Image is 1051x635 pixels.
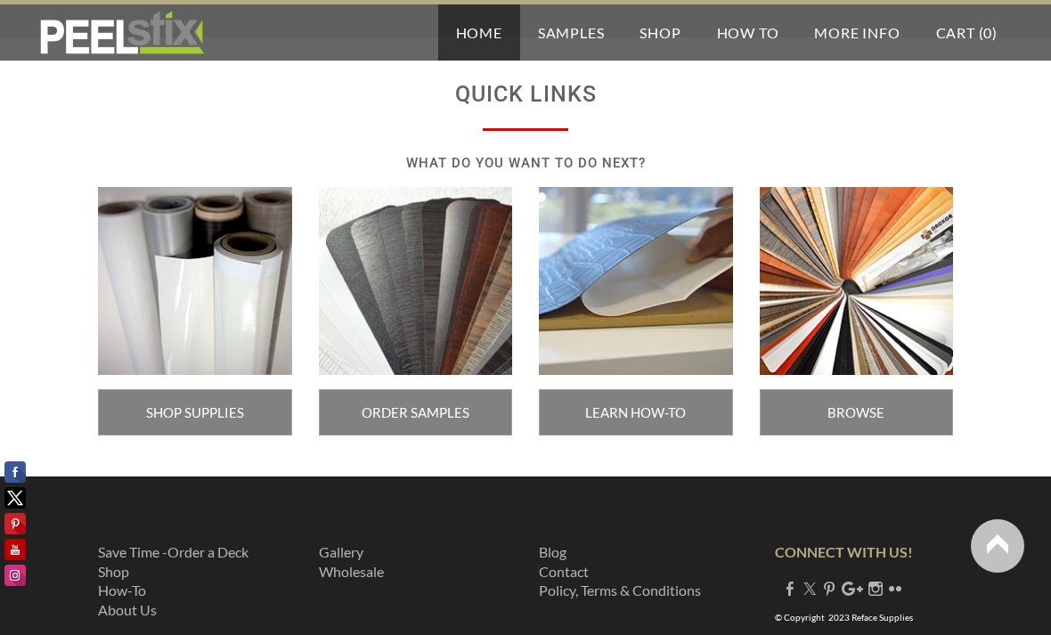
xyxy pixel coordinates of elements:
a: Flickr [888,580,902,597]
img: Picture [319,187,513,376]
a: Plus [842,580,863,597]
a: Samples [520,4,623,61]
a: Contact [539,563,589,580]
a: Home [438,4,520,61]
a: More Info [796,4,917,61]
span: 0 [983,24,992,41]
a: Policy, Terms & Conditions [539,582,701,598]
h6: QUICK LINKS [98,73,953,116]
a: How-To [98,582,146,598]
img: Picture [760,187,954,376]
img: Picture [539,187,733,376]
a: Save Time -Order a Deck [98,543,248,560]
a: Instagram [868,580,883,597]
a: ORDER SAMPLES [319,389,513,436]
a: Facebook [783,580,797,597]
a: Blog [539,543,566,560]
h6: WHAT DO YOU WANT TO DO NEXT? [98,149,953,178]
a: ​Wholesale [319,563,384,580]
a: How To [699,4,797,61]
a: About Us [98,601,157,618]
a: Shop [622,4,698,61]
img: REFACE SUPPLIES [36,11,208,55]
a: SHOP SUPPLIES [98,389,292,436]
a: Twitter [803,580,817,597]
font: ​ [319,543,384,580]
a: Shop [98,563,129,580]
strong: CONNECT WITH US! [775,543,913,560]
font: © Copyright 2023 Reface Supplies [775,612,913,623]
a: LEARN HOW-TO [539,389,733,436]
a: Cart (0) [918,4,1015,61]
a: BROWSE COLORS [760,389,954,436]
a: Gallery​ [319,543,363,560]
a: Pinterest [822,580,836,597]
img: Picture [98,187,292,376]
